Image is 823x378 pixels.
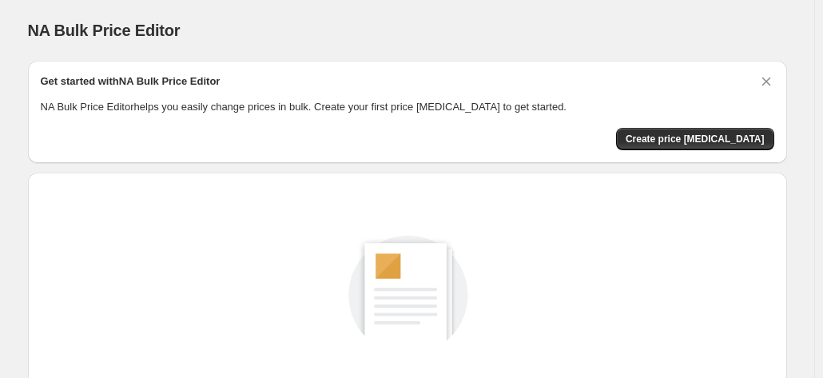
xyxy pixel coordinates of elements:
h2: Get started with NA Bulk Price Editor [41,74,221,90]
span: Create price [MEDICAL_DATA] [626,133,765,145]
span: NA Bulk Price Editor [28,22,181,39]
button: Dismiss card [758,74,774,90]
p: NA Bulk Price Editor helps you easily change prices in bulk. Create your first price [MEDICAL_DAT... [41,99,774,115]
button: Create price change job [616,128,774,150]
